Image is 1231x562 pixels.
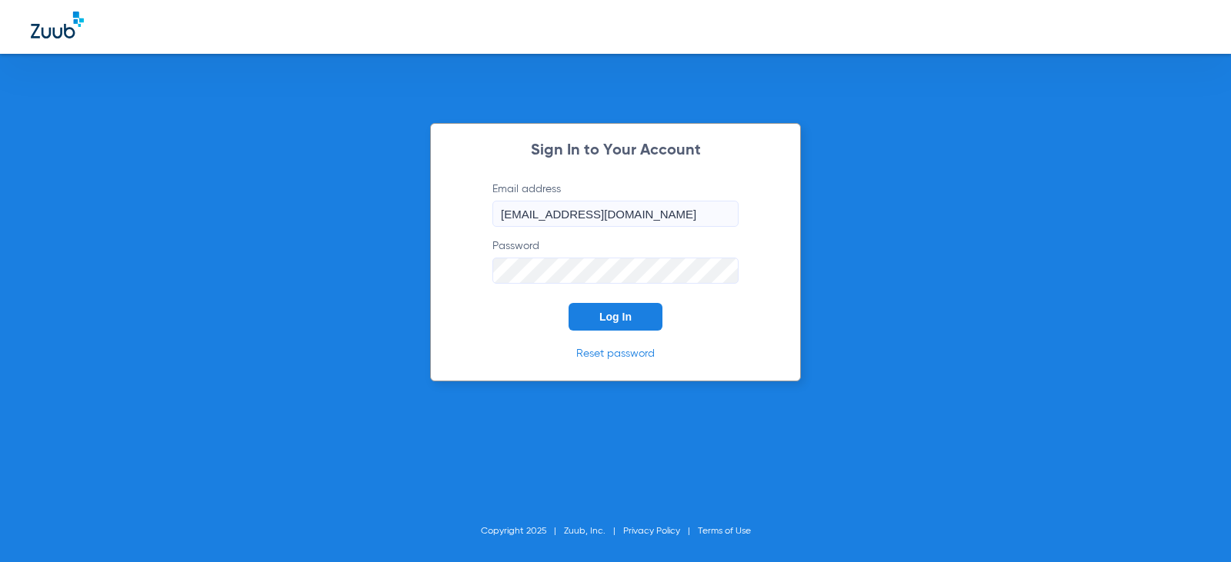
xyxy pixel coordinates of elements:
[576,348,655,359] a: Reset password
[481,524,564,539] li: Copyright 2025
[599,311,632,323] span: Log In
[623,527,680,536] a: Privacy Policy
[698,527,751,536] a: Terms of Use
[492,238,739,284] label: Password
[492,181,739,227] label: Email address
[469,143,762,158] h2: Sign In to Your Account
[564,524,623,539] li: Zuub, Inc.
[569,303,662,331] button: Log In
[492,201,739,227] input: Email address
[492,258,739,284] input: Password
[31,12,84,38] img: Zuub Logo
